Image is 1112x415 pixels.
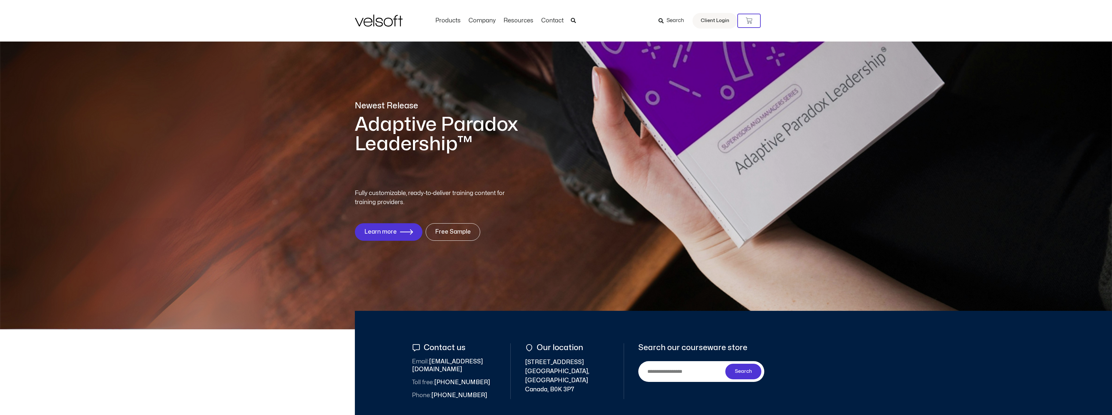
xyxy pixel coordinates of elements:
[364,229,397,235] span: Learn more
[355,115,592,154] h1: Adaptive Paradox Leadership™
[638,343,747,352] span: Search our courseware store
[355,223,422,241] a: Learn more
[525,358,609,394] span: [STREET_ADDRESS] [GEOGRAPHIC_DATA], [GEOGRAPHIC_DATA] Canada, B0K 3P7
[735,368,752,375] span: Search
[535,343,583,352] span: Our location
[465,17,500,24] a: CompanyMenu Toggle
[412,393,431,398] span: Phone:
[412,359,429,364] span: Email:
[355,189,517,207] p: Fully customizable, ready-to-deliver training content for training providers.
[412,358,496,373] span: [EMAIL_ADDRESS][DOMAIN_NAME]
[435,229,471,235] span: Free Sample
[431,17,465,24] a: ProductsMenu Toggle
[693,13,737,29] a: Client Login
[355,15,403,27] img: Velsoft Training Materials
[431,17,568,24] nav: Menu
[500,17,537,24] a: ResourcesMenu Toggle
[422,343,466,352] span: Contact us
[658,15,689,26] a: Search
[725,364,762,379] button: Search
[412,379,490,386] span: [PHONE_NUMBER]
[701,17,729,25] span: Client Login
[412,392,487,399] span: [PHONE_NUMBER]
[667,17,684,25] span: Search
[426,223,480,241] a: Free Sample
[412,380,434,385] span: Toll free:
[355,100,592,112] p: Newest Release
[537,17,568,24] a: ContactMenu Toggle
